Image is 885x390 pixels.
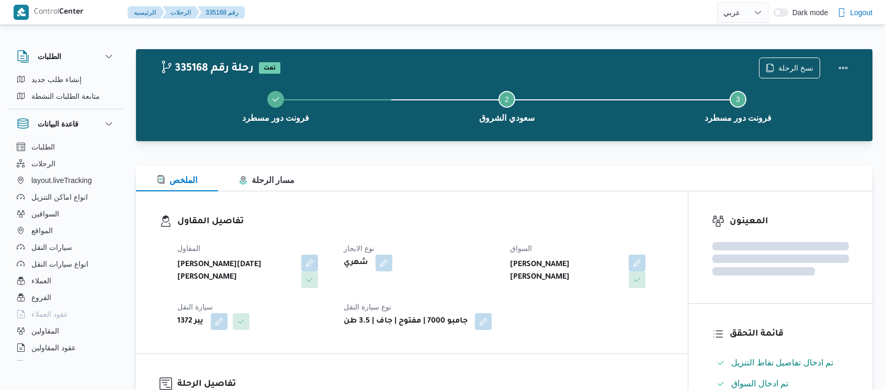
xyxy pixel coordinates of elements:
[730,327,849,341] h3: قائمة التحقق
[17,118,115,130] button: قاعدة البيانات
[788,8,828,17] span: Dark mode
[239,176,294,185] span: مسار الرحلة
[731,357,833,369] span: تم ادخال تفاصيل نفاط التنزيل
[391,78,622,133] button: سعودي الشروق
[13,139,119,155] button: الطلبات
[17,50,115,63] button: الطلبات
[479,112,534,124] span: سعودي الشروق
[271,95,280,104] svg: Step 1 is complete
[128,6,164,19] button: الرئيسيه
[731,379,788,388] span: تم ادخال السواق
[38,118,78,130] h3: قاعدة البيانات
[510,244,532,253] span: السواق
[850,6,872,19] span: Logout
[510,259,621,284] b: [PERSON_NAME] [PERSON_NAME]
[13,256,119,272] button: انواع سيارات النقل
[13,289,119,306] button: الفروع
[344,315,468,328] b: جامبو 7000 | مفتوح | جاف | 3.5 طن
[759,58,820,78] button: نسخ الرحلة
[31,73,82,86] span: إنشاء طلب جديد
[177,215,664,229] h3: تفاصيل المقاول
[177,315,203,328] b: يبر 1372
[177,303,213,311] span: سيارة النقل
[13,239,119,256] button: سيارات النقل
[731,358,833,367] span: تم ادخال تفاصيل نفاط التنزيل
[31,258,88,270] span: انواع سيارات النقل
[13,339,119,356] button: عقود المقاولين
[162,6,199,19] button: الرحلات
[8,71,123,109] div: الطلبات
[31,208,59,220] span: السواقين
[14,5,29,20] img: X8yXhbKr1z7QwAAAABJRU5ErkJggg==
[712,354,849,371] button: تم ادخال تفاصيل نفاط التنزيل
[31,157,55,170] span: الرحلات
[344,244,375,253] span: نوع الايجار
[705,112,772,124] span: فرونت دور مسطرد
[264,65,276,72] b: تمت
[622,78,854,133] button: فرونت دور مسطرد
[31,174,92,187] span: layout.liveTracking
[13,272,119,289] button: العملاء
[59,8,84,17] b: Center
[31,191,88,203] span: انواع اماكن التنزيل
[177,259,294,284] b: [PERSON_NAME][DATE] [PERSON_NAME]
[259,62,280,74] span: تمت
[242,112,310,124] span: فرونت دور مسطرد
[505,95,509,104] span: 2
[344,303,391,311] span: نوع سيارة النقل
[13,205,119,222] button: السواقين
[31,308,68,320] span: عقود العملاء
[13,222,119,239] button: المواقع
[197,6,245,19] button: 335168 رقم
[13,155,119,172] button: الرحلات
[13,71,119,88] button: إنشاء طلب جديد
[31,358,75,371] span: اجهزة التليفون
[778,62,813,74] span: نسخ الرحلة
[736,95,740,104] span: 3
[38,50,61,63] h3: الطلبات
[731,377,788,390] span: تم ادخال السواق
[160,78,391,133] button: فرونت دور مسطرد
[13,323,119,339] button: المقاولين
[13,306,119,323] button: عقود العملاء
[833,58,854,78] button: Actions
[31,224,53,237] span: المواقع
[10,348,44,380] iframe: chat widget
[31,341,76,354] span: عقود المقاولين
[31,325,59,337] span: المقاولين
[31,274,51,287] span: العملاء
[177,244,200,253] span: المقاول
[344,257,368,269] b: شهري
[8,139,123,365] div: قاعدة البيانات
[13,88,119,105] button: متابعة الطلبات النشطة
[31,141,55,153] span: الطلبات
[13,189,119,205] button: انواع اماكن التنزيل
[13,172,119,189] button: layout.liveTracking
[833,2,877,23] button: Logout
[157,176,197,185] span: الملخص
[31,241,72,254] span: سيارات النقل
[13,356,119,373] button: اجهزة التليفون
[160,62,254,76] h2: 335168 رحلة رقم
[31,291,51,304] span: الفروع
[31,90,100,102] span: متابعة الطلبات النشطة
[730,215,849,229] h3: المعينون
